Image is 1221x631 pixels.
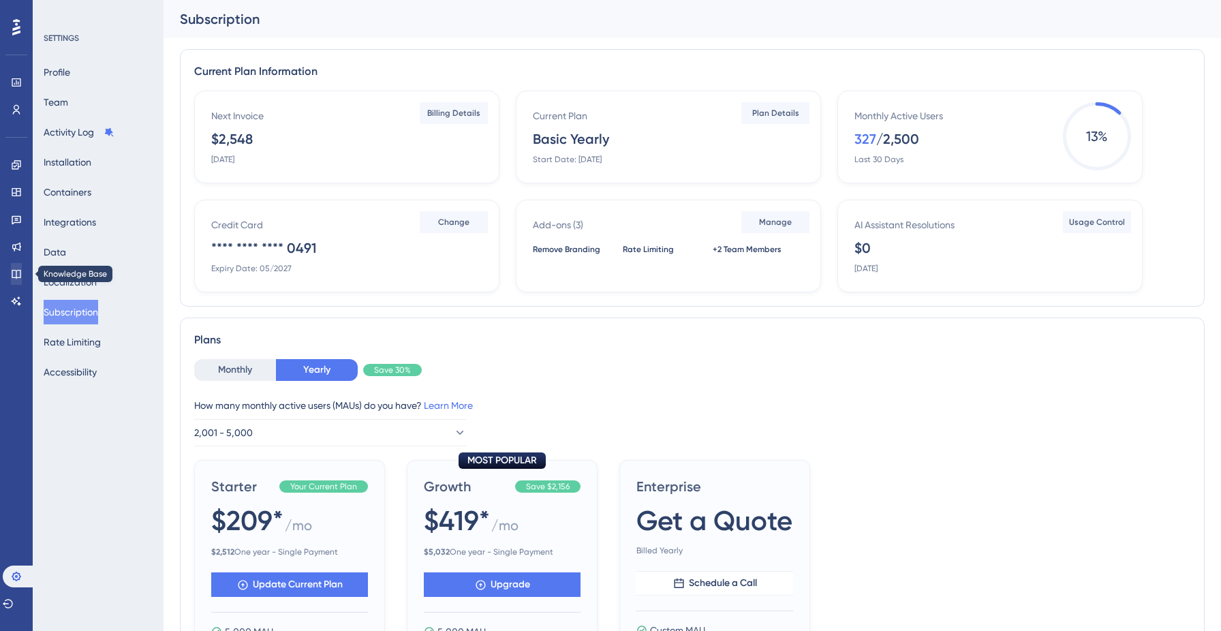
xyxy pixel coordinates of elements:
[491,516,519,541] span: / mo
[285,516,312,541] span: / mo
[1069,217,1125,228] span: Usage Control
[424,477,510,496] span: Growth
[211,108,264,124] div: Next Invoice
[854,154,903,165] div: Last 30 Days
[44,90,68,114] button: Team
[194,359,276,381] button: Monthly
[876,129,919,149] div: / 2,500
[636,477,793,496] span: Enterprise
[211,502,283,540] span: $209*
[211,263,292,274] div: Expiry Date: 05/2027
[459,452,546,469] div: MOST POPULAR
[194,332,1190,348] div: Plans
[759,217,792,228] span: Manage
[211,477,274,496] span: Starter
[44,270,97,294] button: Localization
[211,217,263,233] div: Credit Card
[44,300,98,324] button: Subscription
[854,238,871,258] div: $0
[211,547,368,557] span: One year - Single Payment
[194,425,253,441] span: 2,001 - 5,000
[854,263,878,274] div: [DATE]
[636,545,793,556] span: Billed Yearly
[424,502,490,540] span: $419*
[374,365,411,375] span: Save 30%
[1063,211,1131,233] button: Usage Control
[44,60,70,84] button: Profile
[424,400,473,411] a: Learn More
[491,576,530,593] span: Upgrade
[194,397,1190,414] div: How many monthly active users (MAUs) do you have?
[253,576,343,593] span: Update Current Plan
[533,154,602,165] div: Start Date: [DATE]
[533,244,604,255] div: Remove Branding
[194,63,1190,80] div: Current Plan Information
[636,571,793,596] button: Schedule a Call
[854,217,955,233] div: AI Assistant Resolutions
[689,575,757,591] span: Schedule a Call
[533,217,583,233] div: Add-ons ( 3 )
[420,211,488,233] button: Change
[211,154,234,165] div: [DATE]
[44,33,154,44] div: SETTINGS
[44,360,97,384] button: Accessibility
[211,547,234,557] b: $ 2,512
[752,108,799,119] span: Plan Details
[44,240,66,264] button: Data
[44,150,91,174] button: Installation
[713,244,784,255] div: +2 Team Members
[427,108,480,119] span: Billing Details
[44,330,101,354] button: Rate Limiting
[211,572,368,597] button: Update Current Plan
[636,502,792,540] span: Get a Quote
[533,108,587,124] div: Current Plan
[854,108,943,124] div: Monthly Active Users
[623,244,694,255] div: Rate Limiting
[420,102,488,124] button: Billing Details
[180,10,1171,29] div: Subscription
[424,547,581,557] span: One year - Single Payment
[44,180,91,204] button: Containers
[424,547,450,557] b: $ 5,032
[854,129,876,149] div: 327
[741,102,809,124] button: Plan Details
[44,210,96,234] button: Integrations
[211,129,253,149] div: $2,548
[424,572,581,597] button: Upgrade
[44,120,114,144] button: Activity Log
[194,419,467,446] button: 2,001 - 5,000
[741,211,809,233] button: Manage
[290,481,357,492] span: Your Current Plan
[533,129,609,149] div: Basic Yearly
[276,359,358,381] button: Yearly
[526,481,570,492] span: Save $2,156
[438,217,469,228] span: Change
[1063,102,1131,170] span: 13 %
